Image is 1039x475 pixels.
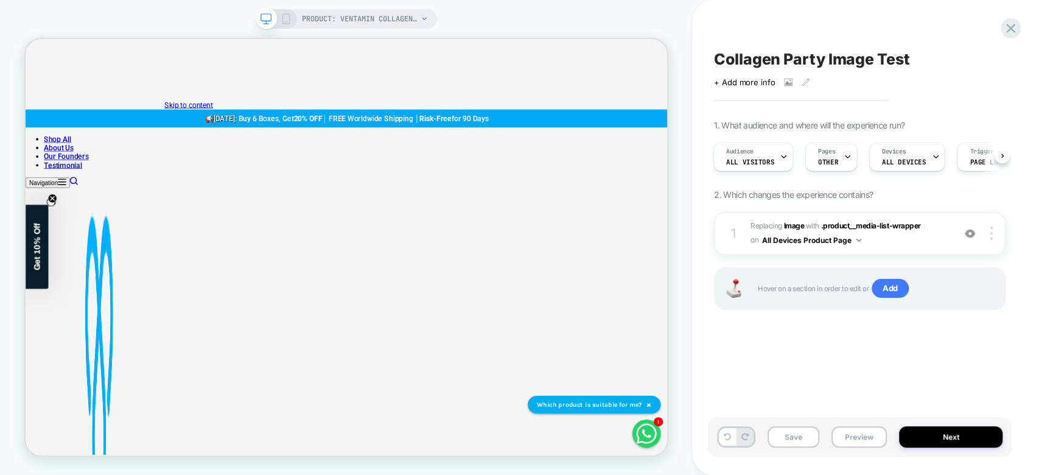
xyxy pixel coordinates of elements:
img: close [990,227,993,240]
a: Shop All [24,128,61,139]
span: for 90 Days [568,100,618,112]
button: Preview [831,426,887,448]
a: Skip to content [185,82,250,94]
a: Our Founders [24,151,84,163]
span: Devices [882,147,906,156]
img: crossed eye [965,228,975,239]
div: 1 [727,222,740,244]
span: Navigation [5,188,43,197]
button: Next [899,426,1002,448]
span: 20% OFF [358,100,396,112]
span: Replacing [750,221,804,230]
span: on [750,233,758,247]
span: : Buy 6 Boxes, Get [279,100,358,112]
span: OTHER [818,158,838,166]
span: Get 10% Off [9,245,21,309]
span: + Add more info [714,77,775,87]
span: Trigger [970,147,993,156]
span: [DATE] [251,100,279,112]
button: All Devices Product Page [762,233,861,248]
span: Page Load [970,158,1006,166]
span: All Visitors [726,158,774,166]
span: Hover on a section in order to edit or [758,279,992,298]
button: Save [768,426,819,448]
img: Joystick [721,279,746,298]
span: Collagen Party Image Test [714,50,909,68]
b: Image [783,221,804,230]
a: Testimonial [24,163,75,174]
a: Search [59,186,70,197]
strong: 📢 [239,100,251,112]
span: PRODUCT: Ventamin Collagen Party™ [302,9,418,29]
span: 1. What audience and where will the experience run? [714,120,904,130]
span: Add [872,279,909,298]
span: Audience [726,147,754,156]
span: WITH [806,221,819,230]
img: down arrow [856,239,861,242]
span: .product__media-list-wrapper [821,221,921,230]
a: About Us [24,139,64,151]
span: Risk-Free [525,100,568,112]
span: ALL DEVICES [882,158,926,166]
span: Pages [818,147,835,156]
button: Close teaser [28,211,40,223]
span: │ FREE Worldwide Shipping │ [396,100,525,112]
span: 2. Which changes the experience contains? [714,189,873,200]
